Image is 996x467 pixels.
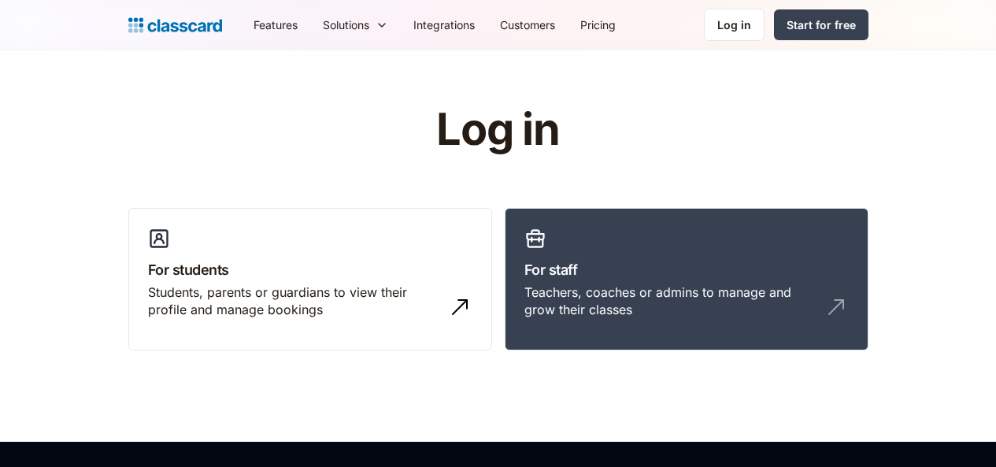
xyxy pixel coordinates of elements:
[568,7,628,43] a: Pricing
[128,208,492,351] a: For studentsStudents, parents or guardians to view their profile and manage bookings
[148,259,472,280] h3: For students
[323,17,369,33] div: Solutions
[787,17,856,33] div: Start for free
[524,284,817,319] div: Teachers, coaches or admins to manage and grow their classes
[704,9,765,41] a: Log in
[148,284,441,319] div: Students, parents or guardians to view their profile and manage bookings
[487,7,568,43] a: Customers
[128,14,222,36] a: Logo
[717,17,751,33] div: Log in
[241,7,310,43] a: Features
[310,7,401,43] div: Solutions
[248,106,748,154] h1: Log in
[524,259,849,280] h3: For staff
[774,9,868,40] a: Start for free
[505,208,868,351] a: For staffTeachers, coaches or admins to manage and grow their classes
[401,7,487,43] a: Integrations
